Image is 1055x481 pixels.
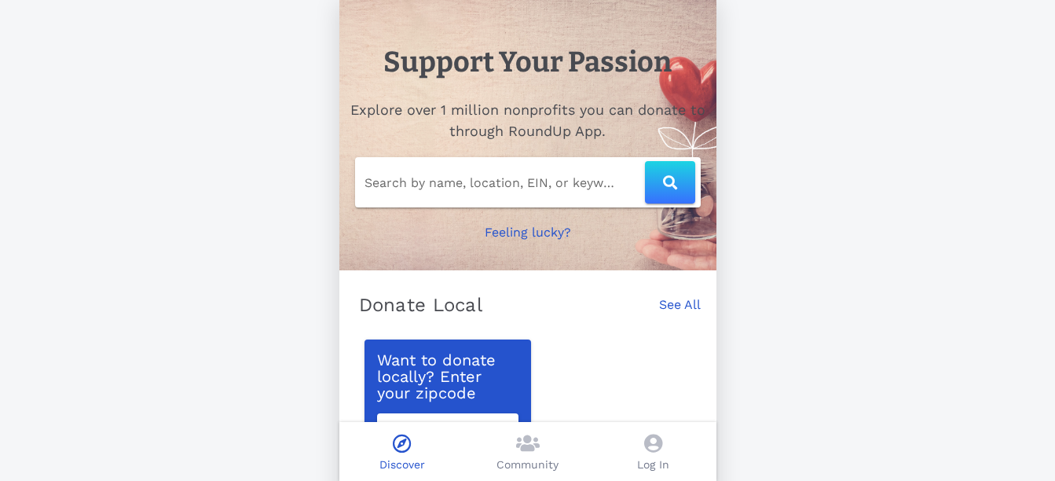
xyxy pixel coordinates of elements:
p: Community [496,457,559,473]
p: Feeling lucky? [485,223,571,242]
p: Donate Local [359,292,483,318]
p: Want to donate locally? Enter your zipcode [377,352,518,401]
a: See All [659,296,701,330]
p: Discover [379,457,425,473]
h1: Support Your Passion [383,41,672,83]
h2: Explore over 1 million nonprofits you can donate to through RoundUp App. [349,99,707,141]
p: Log In [637,457,669,473]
